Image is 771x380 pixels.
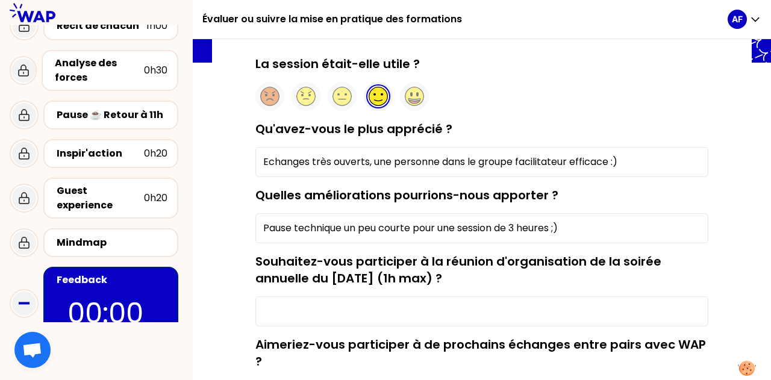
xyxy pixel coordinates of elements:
[255,55,420,72] label: La session était-elle utile ?
[57,19,146,33] div: Récit de chacun
[57,108,167,122] div: Pause ☕️ Retour à 11h
[144,191,167,205] div: 0h20
[67,292,154,334] p: 00:00
[57,235,167,250] div: Mindmap
[144,63,167,78] div: 0h30
[14,332,51,368] div: Open chat
[57,184,144,213] div: Guest experience
[144,146,167,161] div: 0h20
[255,253,661,287] label: Souhaitez-vous participer à la réunion d'organisation de la soirée annuelle du [DATE] (1h max) ?
[146,19,167,33] div: 1h00
[55,56,144,85] div: Analyse des forces
[728,10,761,29] button: AF
[57,146,144,161] div: Inspir'action
[255,120,452,137] label: Qu'avez-vous le plus apprécié ?
[732,13,743,25] p: AF
[57,273,167,287] div: Feedback
[255,187,558,204] label: Quelles améliorations pourrions-nous apporter ?
[255,336,706,370] label: Aimeriez-vous participer à de prochains échanges entre pairs avec WAP ?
